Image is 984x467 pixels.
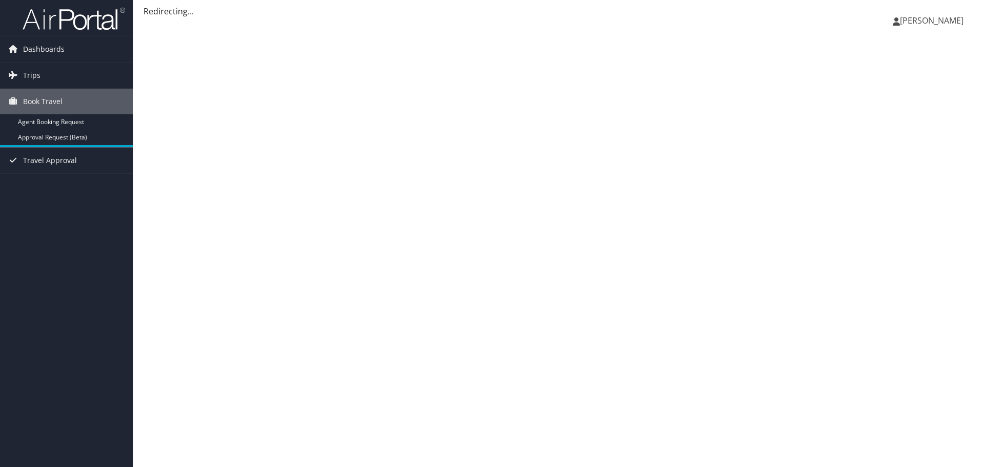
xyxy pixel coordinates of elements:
a: [PERSON_NAME] [893,5,974,36]
span: Trips [23,63,40,88]
div: Redirecting... [143,5,974,17]
span: Dashboards [23,36,65,62]
img: airportal-logo.png [23,7,125,31]
span: [PERSON_NAME] [900,15,963,26]
span: Book Travel [23,89,63,114]
span: Travel Approval [23,148,77,173]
